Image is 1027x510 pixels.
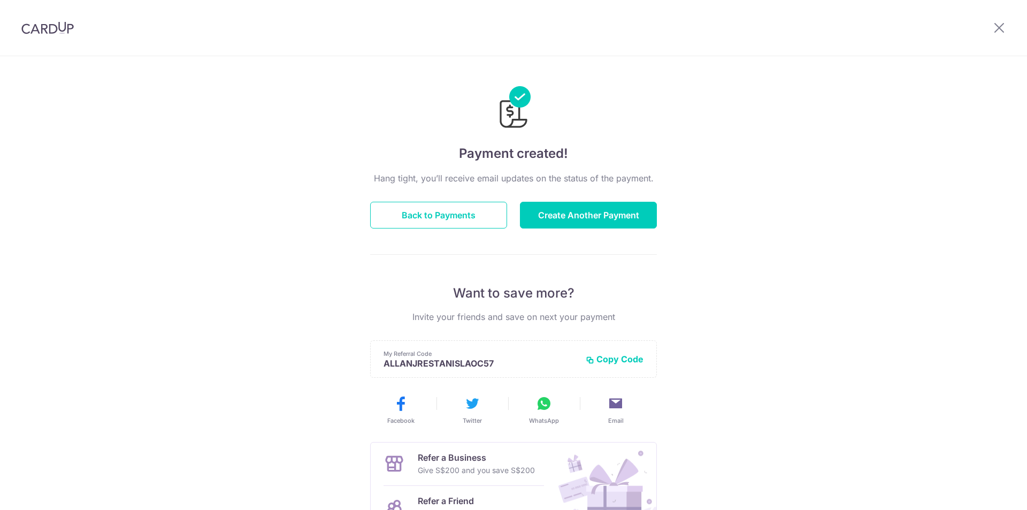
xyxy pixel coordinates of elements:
[370,285,657,302] p: Want to save more?
[384,358,577,369] p: ALLANJRESTANISLAOC57
[463,416,482,425] span: Twitter
[418,464,535,477] p: Give S$200 and you save S$200
[370,172,657,185] p: Hang tight, you’ll receive email updates on the status of the payment.
[496,86,531,131] img: Payments
[21,21,74,34] img: CardUp
[387,416,415,425] span: Facebook
[418,494,525,507] p: Refer a Friend
[370,202,507,229] button: Back to Payments
[370,310,657,323] p: Invite your friends and save on next your payment
[529,416,559,425] span: WhatsApp
[520,202,657,229] button: Create Another Payment
[418,451,535,464] p: Refer a Business
[369,395,432,425] button: Facebook
[384,349,577,358] p: My Referral Code
[959,478,1016,505] iframe: Opens a widget where you can find more information
[584,395,647,425] button: Email
[608,416,624,425] span: Email
[512,395,576,425] button: WhatsApp
[441,395,504,425] button: Twitter
[370,144,657,163] h4: Payment created!
[586,354,643,364] button: Copy Code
